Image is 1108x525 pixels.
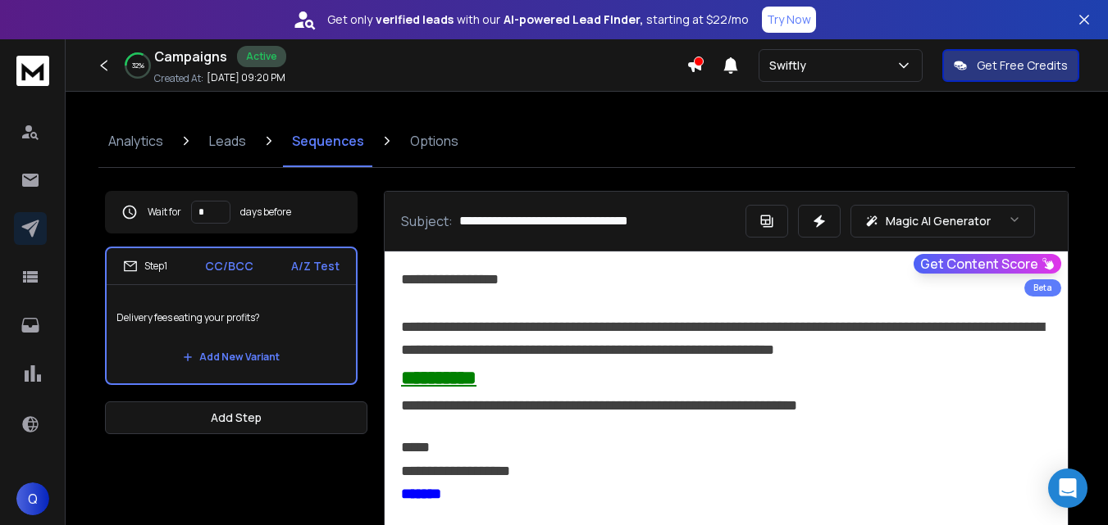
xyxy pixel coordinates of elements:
[977,57,1068,74] p: Get Free Credits
[504,11,643,28] strong: AI-powered Lead Finder,
[401,211,453,231] p: Subject:
[16,482,49,515] button: Q
[209,131,246,151] p: Leads
[123,259,167,274] div: Step 1
[767,11,811,28] p: Try Now
[769,57,813,74] p: Swiftly
[154,72,203,85] p: Created At:
[237,46,286,67] div: Active
[1048,468,1087,508] div: Open Intercom Messenger
[105,247,358,385] li: Step1CC/BCCA/Z TestDelivery fees eating your profits?Add New Variant
[205,258,253,274] p: CC/BCC
[148,206,181,219] p: Wait for
[762,7,816,33] button: Try Now
[886,213,991,229] p: Magic AI Generator
[108,131,163,151] p: Analytics
[1024,279,1061,296] div: Beta
[914,254,1061,274] button: Get Content Score
[170,341,293,373] button: Add New Variant
[154,47,227,66] h1: Campaigns
[199,115,256,167] a: Leads
[105,401,367,434] button: Add Step
[327,11,749,28] p: Get only with our starting at $22/mo
[400,115,468,167] a: Options
[376,11,454,28] strong: verified leads
[98,115,173,167] a: Analytics
[292,131,364,151] p: Sequences
[291,258,340,274] p: A/Z Test
[116,295,346,341] p: Delivery fees eating your profits?
[16,56,49,86] img: logo
[850,205,1035,238] button: Magic AI Generator
[282,115,374,167] a: Sequences
[942,49,1079,82] button: Get Free Credits
[207,71,285,84] p: [DATE] 09:20 PM
[410,131,458,151] p: Options
[240,206,291,219] p: days before
[132,61,144,70] p: 32 %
